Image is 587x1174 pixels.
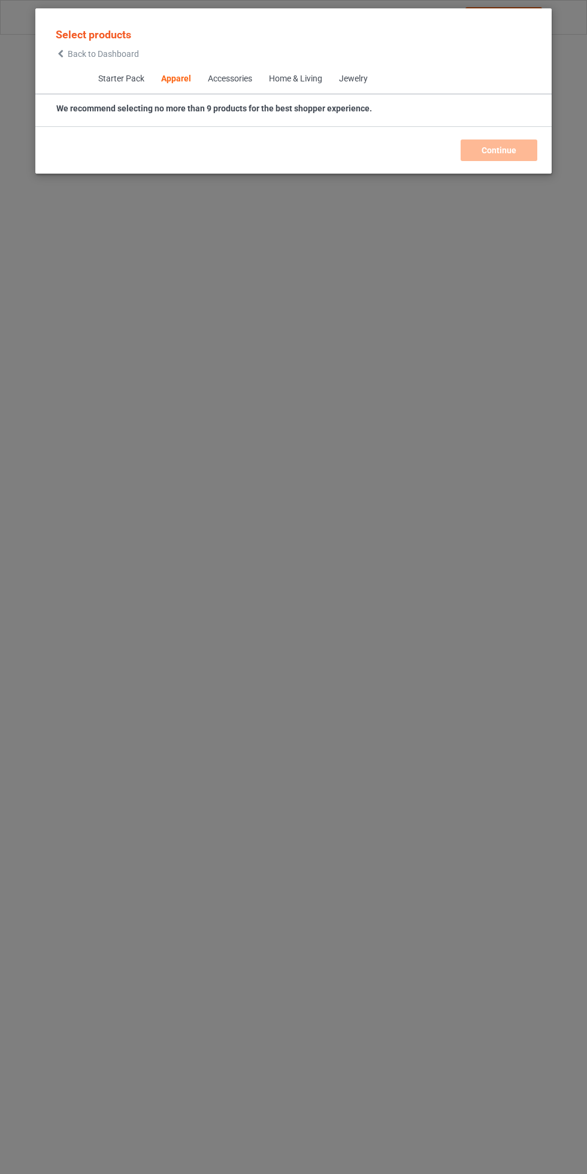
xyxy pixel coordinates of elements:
[161,73,190,85] div: Apparel
[207,73,252,85] div: Accessories
[68,49,139,59] span: Back to Dashboard
[56,28,131,41] span: Select products
[89,65,152,93] span: Starter Pack
[338,73,367,85] div: Jewelry
[56,104,372,113] strong: We recommend selecting no more than 9 products for the best shopper experience.
[268,73,322,85] div: Home & Living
